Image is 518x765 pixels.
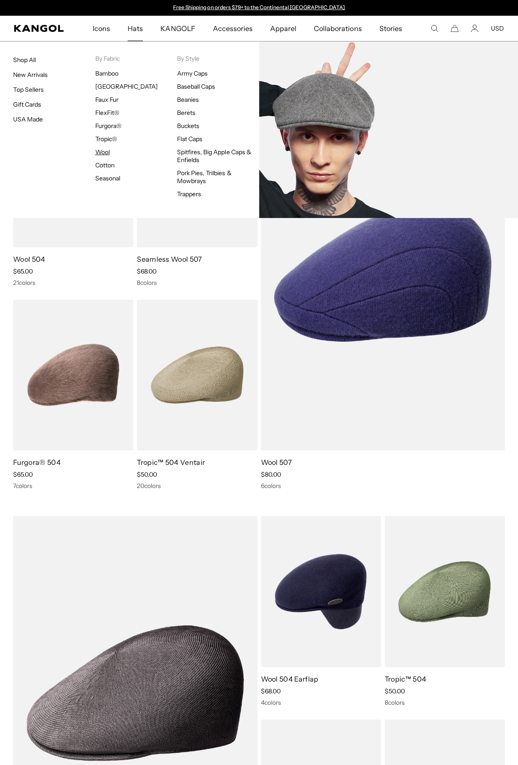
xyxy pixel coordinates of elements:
[379,16,402,41] span: Stories
[177,122,199,130] a: Buckets
[95,174,120,182] a: Seasonal
[152,16,204,41] a: KANGOLF
[385,687,405,695] span: $50.00
[177,83,215,90] a: Baseball Caps
[93,16,110,41] span: Icons
[371,16,411,41] a: Stories
[261,687,281,695] span: $68.00
[177,69,208,77] a: Army Caps
[137,279,257,287] div: 8 colors
[95,55,177,62] p: By Fabric
[13,300,133,451] img: Furgora® 504
[314,16,362,41] span: Collaborations
[491,24,504,32] button: USD
[95,96,118,104] a: Faux Fur
[13,86,44,93] a: Top Sellers
[119,16,152,41] a: Hats
[305,16,370,41] a: Collaborations
[95,109,119,117] a: FlexFit®
[95,161,115,169] a: Cotton
[13,471,33,478] span: $65.00
[177,148,251,164] a: Spitfires, Big Apple Caps & Enfields
[13,56,36,64] a: Shop All
[385,699,505,706] div: 8 colors
[95,69,118,77] a: Bamboo
[13,267,33,275] span: $65.00
[213,16,253,41] span: Accessories
[177,96,199,104] a: Beanies
[137,267,156,275] span: $68.00
[261,458,292,467] a: Wool 507
[95,122,122,130] a: Furgora®
[137,255,202,263] a: Seamless Wool 507
[13,279,133,287] div: 21 colors
[261,16,305,41] a: Apparel
[261,699,381,706] div: 4 colors
[471,24,479,32] a: Account
[204,16,261,41] a: Accessories
[451,24,459,32] button: Cart
[169,4,349,11] slideshow-component: Announcement bar
[13,482,133,490] div: 7 colors
[177,135,202,143] a: Flat Caps
[261,471,281,478] span: $80.00
[13,100,41,108] a: Gift Cards
[173,4,345,10] a: Free Shipping on orders $79+ to the Continental [GEOGRAPHIC_DATA]
[385,516,505,667] img: Tropic™ 504
[128,16,143,41] span: Hats
[169,4,349,11] div: Announcement
[177,169,232,185] a: Pork Pies, Trilbies & Mowbrays
[431,24,438,32] summary: Search here
[13,458,61,467] a: Furgora® 504
[137,482,257,490] div: 20 colors
[261,482,505,490] div: 6 colors
[177,109,195,117] a: Berets
[177,55,259,62] p: By Style
[177,190,201,198] a: Trappers
[261,516,381,667] img: Wool 504 Earflap
[13,115,43,123] a: USA Made
[13,71,48,79] a: New Arrivals
[137,471,157,478] span: $50.00
[261,675,319,683] a: Wool 504 Earflap
[160,16,195,41] span: KANGOLF
[261,96,505,450] img: Wool 507
[385,675,427,683] a: Tropic™ 504
[169,4,349,11] div: 1 of 2
[270,16,296,41] span: Apparel
[13,255,45,263] a: Wool 504
[14,25,64,32] a: Kangol
[95,83,158,90] a: [GEOGRAPHIC_DATA]
[95,135,117,143] a: Tropic®
[84,16,119,41] a: Icons
[137,300,257,451] img: Tropic™ 504 Ventair
[137,458,205,467] a: Tropic™ 504 Ventair
[95,148,110,156] a: Wool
